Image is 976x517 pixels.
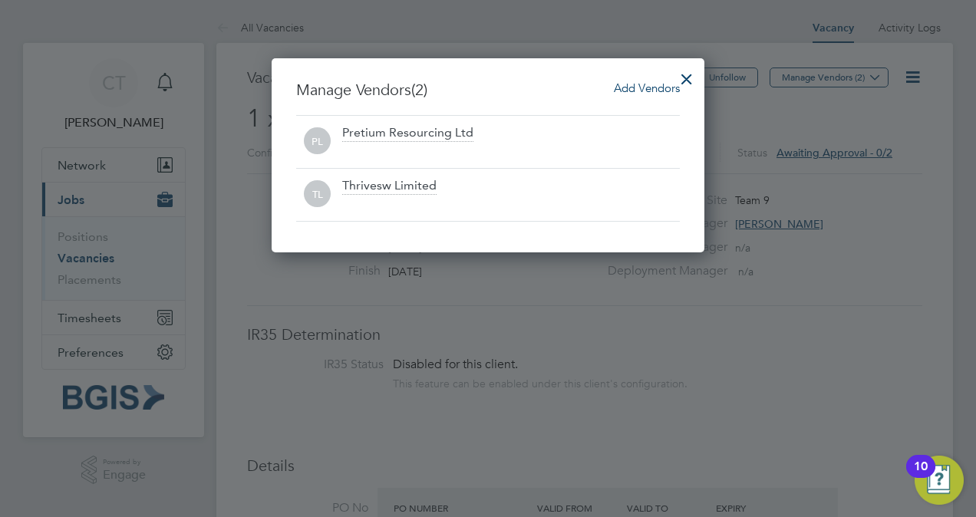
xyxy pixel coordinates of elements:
div: Pretium Resourcing Ltd [342,125,473,142]
span: TL [304,181,331,208]
button: Open Resource Center, 10 new notifications [915,456,964,505]
div: Thrivesw Limited [342,178,437,195]
h3: Manage Vendors [296,80,680,100]
span: PL [304,128,331,155]
div: 10 [914,466,928,486]
span: (2) [411,80,427,100]
span: Add Vendors [614,81,680,95]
